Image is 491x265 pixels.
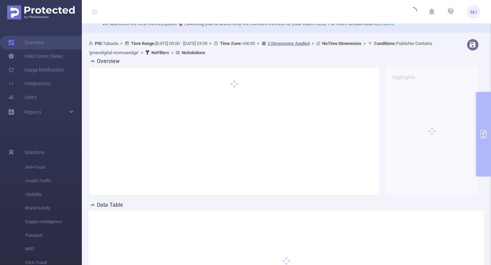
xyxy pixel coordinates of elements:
span: Visibility [25,188,82,201]
b: No Solutions [182,50,205,55]
span: > [310,41,316,46]
a: Reports [25,105,41,119]
b: Time Range: [131,41,155,46]
a: Overview [8,36,44,49]
a: Help Center (New) [8,49,63,63]
h2: Overview [97,57,120,65]
b: PID: [95,41,103,46]
b: No Time Dimensions [322,41,361,46]
a: Usage Notification [8,63,64,77]
u: 2 Dimensions Applied [268,41,310,46]
span: MJ [470,5,477,19]
span: > [169,50,176,55]
span: > [118,41,125,46]
span: > [139,50,145,55]
span: Supply Intelligence [25,215,82,229]
span: Taboola [DATE] 00:00 - [DATE] 23:59 +00:00 [89,41,432,55]
b: Time Zone: [220,41,242,46]
h2: Data Table [97,201,123,209]
span: > [255,41,262,46]
a: Users [8,90,36,104]
b: No Filters [151,50,169,55]
i: icon: loading [409,7,417,17]
span: Brand Safety [25,201,82,215]
span: > [361,41,368,46]
span: Invalid Traffic [25,174,82,188]
span: > [207,41,214,46]
span: Solutions [25,145,44,159]
img: Protected Media [7,5,75,19]
b: Conditions : [374,41,396,46]
a: Integrations [8,77,50,90]
span: Passport [25,229,82,242]
span: Reports [25,109,41,115]
i: icon: user [89,41,95,46]
span: Anti-Fraud [25,160,82,174]
span: MRC [25,242,82,256]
